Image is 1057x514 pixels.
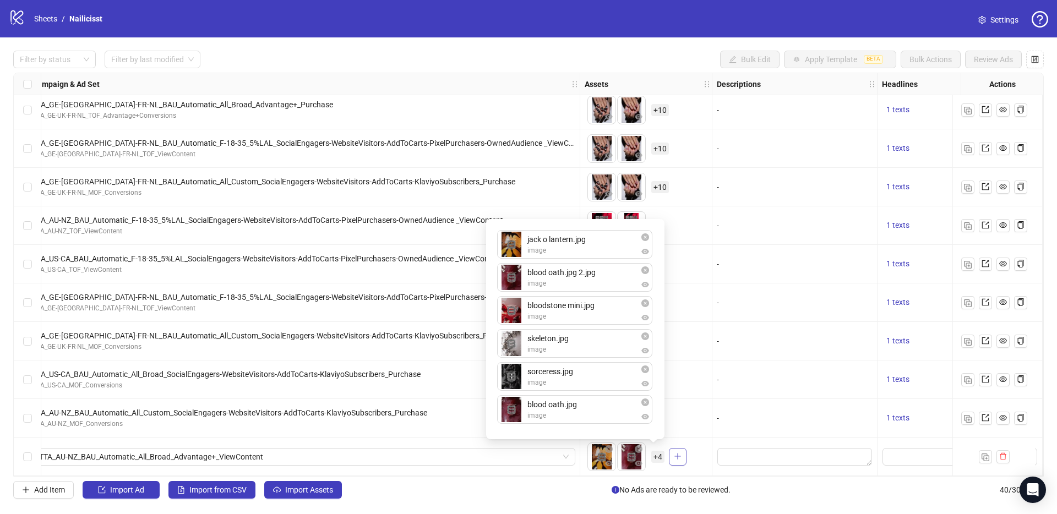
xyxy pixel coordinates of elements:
button: Import Ad [83,481,160,499]
button: 1 texts [882,412,914,425]
span: eye [635,190,642,198]
span: skeleton.jpg [527,332,569,345]
span: eye [999,375,1007,383]
span: - [717,375,719,384]
button: Delete [639,231,652,244]
button: Import Assets [264,481,342,499]
img: Duplicate [964,145,972,153]
div: TTA_US-CA_MOF_Conversions [32,380,575,391]
span: eye [641,413,649,420]
a: Settings [969,11,1027,29]
span: control [1031,56,1039,63]
span: copy [1017,221,1025,229]
img: Duplicate [964,261,972,269]
div: Select all rows [14,73,41,95]
span: - [717,337,719,346]
span: 1 texts [886,144,909,152]
img: Asset 1 [588,173,615,201]
span: close-circle [605,445,613,453]
span: export [982,144,989,152]
span: - [717,298,719,307]
button: Duplicate [961,181,974,194]
button: Add [669,448,686,466]
button: Configure table settings [1026,51,1044,68]
span: holder [579,80,586,88]
span: image [527,311,626,322]
button: Preview [602,111,615,124]
button: Delete [632,443,645,456]
button: Duplicate [961,296,974,309]
span: export [982,298,989,306]
span: close-circle [641,398,649,406]
div: TTA_GE-UK-FR-NL_TOF_Advantage+Conversions [32,111,575,121]
span: copy [1017,183,1025,190]
span: 1 texts [886,336,909,345]
span: eye [999,221,1007,229]
div: Asset 6blood oath.jpgimage [498,396,652,423]
button: Review Ads [965,51,1022,68]
span: 1 texts [886,105,909,114]
div: Select row 32 [14,129,41,168]
button: Delete [639,396,652,409]
div: Open Intercom Messenger [1020,477,1046,503]
span: eye [605,190,613,198]
span: copy [1017,337,1025,345]
span: export [982,337,989,345]
span: holder [868,80,876,88]
span: image [527,245,626,256]
span: holder [711,80,718,88]
span: eye [641,281,649,288]
span: close-circle [635,445,642,453]
span: - [717,183,719,192]
span: eye [999,298,1007,306]
span: No Ads are ready to be reviewed. [612,484,731,496]
span: 1 texts [886,259,909,268]
span: copy [1017,375,1025,383]
span: eye [999,260,1007,267]
button: Duplicate [961,412,974,425]
span: - [717,414,719,423]
span: image [527,345,626,355]
div: Select row 35 [14,245,41,283]
img: Asset 2 [618,443,645,471]
button: Delete [639,330,652,343]
div: TTA_GE-UK-FR-NL_MOF_Conversions [32,342,575,352]
span: - [717,260,719,269]
span: close-circle [641,332,649,340]
button: Duplicate [961,335,974,348]
button: 1 texts [882,373,914,386]
div: TTA_GE-[GEOGRAPHIC_DATA]-FR-NL_BAU_Automatic_All_Broad_Advantage+_Purchase [32,99,575,111]
span: export [982,106,989,113]
div: Select row 40 [14,438,41,476]
button: Import from CSV [168,481,255,499]
button: 1 texts [882,103,914,117]
span: - [717,221,719,230]
button: Preview [632,188,645,201]
div: TTA_GE-[GEOGRAPHIC_DATA]-FR-NL_TOF_ViewContent [32,149,575,160]
span: bloodstone mini.jpg [527,299,595,311]
span: copy [1017,144,1025,152]
div: Asset 1jack o lantern.jpgimage [498,231,652,258]
span: 1 texts [886,298,909,307]
span: sorceress.jpg [527,365,573,378]
span: eye [635,460,642,467]
span: eye [605,113,613,121]
img: Duplicate [964,222,972,230]
span: export [982,260,989,267]
button: Delete [639,363,652,376]
strong: Assets [585,78,608,90]
span: 1 texts [886,375,909,384]
span: blood oath.jpg 2.jpg [527,266,596,278]
img: Asset 2 [618,96,645,124]
span: image [527,278,626,289]
div: TTA_US-CA_BAU_Automatic_F-18-35_5%LAL_SocialEngagers-WebsiteVisitors-AddToCarts-PixelPurchasers-O... [32,253,575,265]
button: Delete [602,443,615,456]
button: Preview [639,377,652,390]
span: eye [641,380,649,387]
img: Duplicate [964,299,972,307]
span: eye [641,314,649,321]
div: TTA_US-CA_TOF_ViewContent [32,265,575,275]
span: export [982,221,989,229]
span: blood oath.jpg [527,398,577,411]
